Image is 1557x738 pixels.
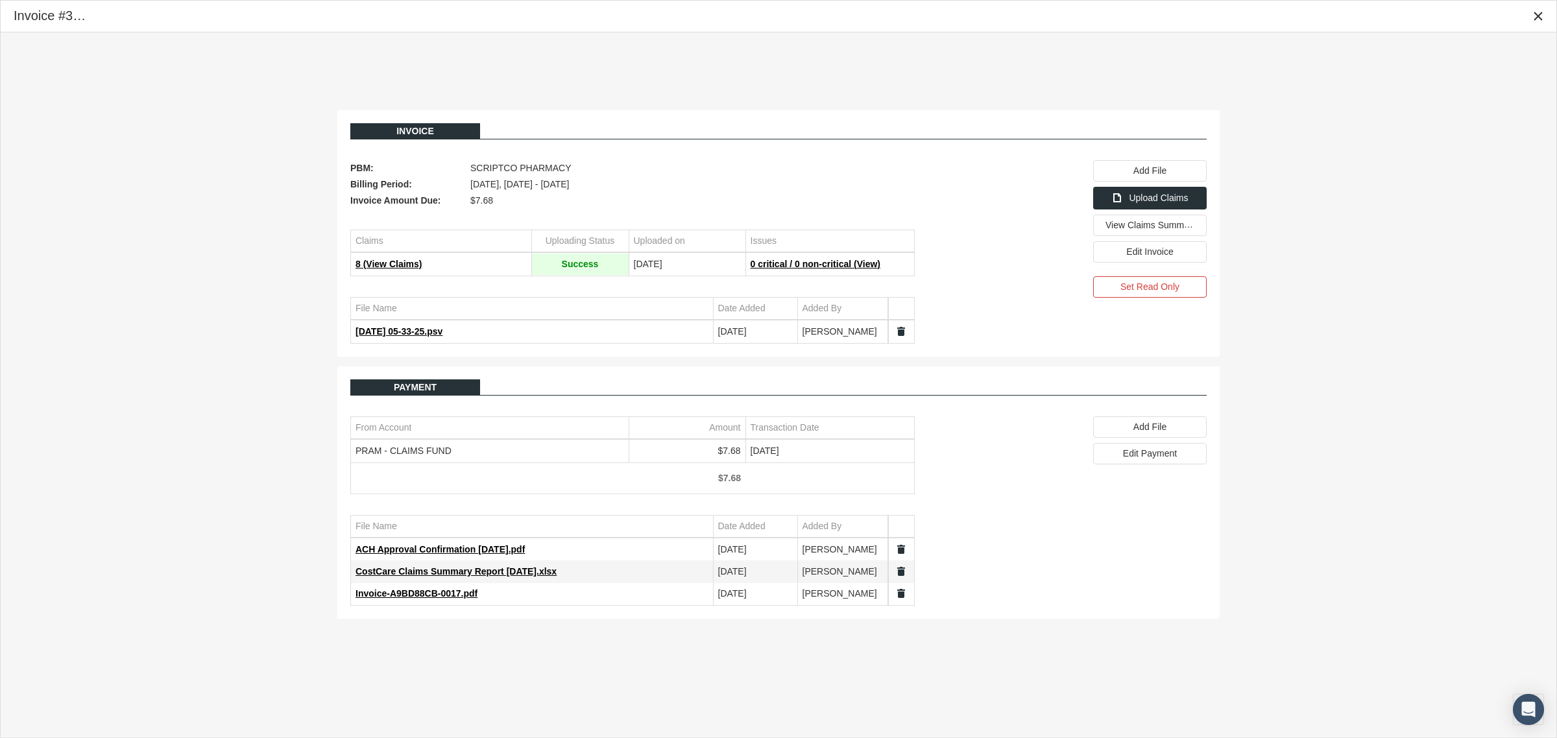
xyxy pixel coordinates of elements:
[1093,160,1207,182] div: Add File
[797,539,888,561] td: [PERSON_NAME]
[1120,281,1179,292] span: Set Read Only
[629,230,745,252] td: Column Uploaded on
[629,417,745,439] td: Column Amount
[356,422,411,434] div: From Account
[895,565,907,577] a: Split
[1527,5,1550,28] div: Close
[356,544,525,554] span: ACH Approval Confirmation [DATE].pdf
[713,583,797,605] td: [DATE]
[351,298,713,320] td: Column File Name
[470,160,572,176] span: SCRIPTCO PHARMACY
[895,543,907,555] a: Split
[1513,694,1544,725] div: Open Intercom Messenger
[745,417,914,439] td: Column Transaction Date
[713,561,797,583] td: [DATE]
[745,440,914,462] td: [DATE]
[709,422,740,434] div: Amount
[351,230,531,252] td: Column Claims
[895,588,907,599] a: Split
[350,160,464,176] span: PBM:
[1093,276,1207,298] div: Set Read Only
[356,259,422,269] span: 8 (View Claims)
[531,254,629,276] td: Success
[470,193,493,209] span: $7.68
[350,297,915,344] div: Data grid
[895,326,907,337] a: Split
[356,566,557,577] span: CostCare Claims Summary Report [DATE].xlsx
[351,417,629,439] td: Column From Account
[351,516,713,538] td: Column File Name
[1133,422,1166,432] span: Add File
[546,235,615,247] div: Uploading Status
[1093,416,1207,438] div: Add File
[797,583,888,605] td: [PERSON_NAME]
[1133,165,1166,176] span: Add File
[713,539,797,561] td: [DATE]
[745,230,914,252] td: Column Issues
[797,321,888,343] td: [PERSON_NAME]
[1123,448,1177,458] span: Edit Payment
[797,561,888,583] td: [PERSON_NAME]
[629,440,745,462] td: $7.68
[797,298,888,320] td: Column Added By
[797,516,888,538] td: Column Added By
[356,302,397,315] div: File Name
[14,7,87,25] div: Invoice #312
[356,588,477,599] span: Invoice-A9BD88CB-0017.pdf
[350,230,915,276] div: Data grid
[713,298,797,320] td: Column Date Added
[1093,215,1207,236] div: View Claims Summary
[803,302,842,315] div: Added By
[718,302,766,315] div: Date Added
[531,230,629,252] td: Column Uploading Status
[751,235,777,247] div: Issues
[1093,443,1207,464] div: Edit Payment
[350,416,915,494] div: Data grid
[713,321,797,343] td: [DATE]
[356,326,442,337] span: [DATE] 05-33-25.psv
[1093,241,1207,263] div: Edit Invoice
[803,520,842,532] div: Added By
[633,472,741,484] div: $7.68
[1129,193,1188,203] span: Upload Claims
[396,126,434,136] span: Invoice
[1105,220,1197,230] span: View Claims Summary
[751,422,819,434] div: Transaction Date
[350,176,464,193] span: Billing Period:
[629,254,745,276] td: [DATE]
[394,382,437,392] span: Payment
[1126,246,1173,257] span: Edit Invoice
[718,520,766,532] div: Date Added
[350,193,464,209] span: Invoice Amount Due:
[350,515,915,606] div: Data grid
[351,440,629,462] td: PRAM - CLAIMS FUND
[751,259,880,269] span: 0 critical / 0 non-critical (View)
[1093,187,1207,209] div: Upload Claims
[634,235,685,247] div: Uploaded on
[470,176,569,193] span: [DATE], [DATE] - [DATE]
[713,516,797,538] td: Column Date Added
[356,520,397,532] div: File Name
[356,235,383,247] div: Claims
